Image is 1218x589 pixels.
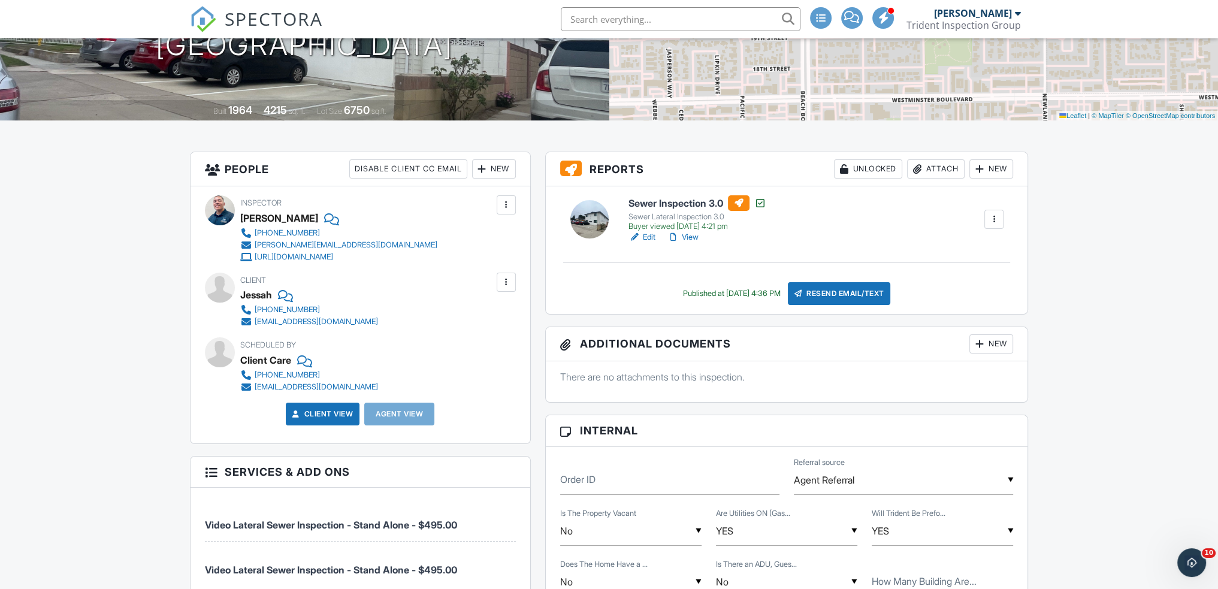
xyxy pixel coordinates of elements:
[560,370,1014,383] p: There are no attachments to this inspection.
[240,251,437,263] a: [URL][DOMAIN_NAME]
[546,327,1028,361] h3: Additional Documents
[1177,548,1206,577] iframe: Intercom live chat
[716,508,790,519] label: Are Utilities ON (Gas, Water, Electric)
[560,559,648,570] label: Does The Home Have a Pool/Spa
[213,107,226,116] span: Built
[255,252,333,262] div: [URL][DOMAIN_NAME]
[349,159,467,179] div: Disable Client CC Email
[1202,548,1216,558] span: 10
[205,497,516,542] li: Service: Video Lateral Sewer Inspection - Stand Alone
[240,316,378,328] a: [EMAIL_ADDRESS][DOMAIN_NAME]
[683,289,781,298] div: Published at [DATE] 4:36 PM
[628,222,766,231] div: Buyer viewed [DATE] 4:21 pm
[969,334,1013,354] div: New
[716,559,797,570] label: Is There an ADU, Guest House, or Casitas
[560,508,636,519] label: Is The Property Vacant
[371,107,386,116] span: sq.ft.
[1126,112,1215,119] a: © OpenStreetMap contributors
[934,7,1012,19] div: [PERSON_NAME]
[191,457,530,488] h3: Services & Add ons
[255,370,320,380] div: [PHONE_NUMBER]
[255,240,437,250] div: [PERSON_NAME][EMAIL_ADDRESS][DOMAIN_NAME]
[240,381,378,393] a: [EMAIL_ADDRESS][DOMAIN_NAME]
[1059,112,1086,119] a: Leaflet
[205,542,516,586] li: Manual fee: Video Lateral Sewer Inspection - Stand Alone
[628,212,766,222] div: Sewer Lateral Inspection 3.0
[240,227,437,239] a: [PHONE_NUMBER]
[546,152,1028,186] h3: Reports
[472,159,516,179] div: New
[872,508,945,519] label: Will Trident Be Preforming The Sewer Line Inspection
[191,152,530,186] h3: People
[255,228,320,238] div: [PHONE_NUMBER]
[788,282,891,305] div: Resend Email/Text
[228,104,252,116] div: 1964
[834,159,902,179] div: Unlocked
[560,473,596,486] label: Order ID
[205,519,457,531] span: Video Lateral Sewer Inspection - Stand Alone - $495.00
[240,286,272,304] div: Jessah
[907,159,965,179] div: Attach
[969,159,1013,179] div: New
[289,107,306,116] span: sq. ft.
[255,317,378,327] div: [EMAIL_ADDRESS][DOMAIN_NAME]
[872,575,977,588] label: How Many Building Are on The Property?
[317,107,342,116] span: Lot Size
[628,195,766,211] h6: Sewer Inspection 3.0
[240,304,378,316] a: [PHONE_NUMBER]
[906,19,1021,31] div: Trident Inspection Group
[240,239,437,251] a: [PERSON_NAME][EMAIL_ADDRESS][DOMAIN_NAME]
[290,408,353,420] a: Client View
[240,351,291,369] div: Client Care
[225,6,323,31] span: SPECTORA
[344,104,370,116] div: 6750
[264,104,287,116] div: 4215
[240,369,378,381] a: [PHONE_NUMBER]
[240,276,266,285] span: Client
[240,209,318,227] div: [PERSON_NAME]
[628,195,766,231] a: Sewer Inspection 3.0 Sewer Lateral Inspection 3.0 Buyer viewed [DATE] 4:21 pm
[667,231,699,243] a: View
[794,457,845,468] label: Referral source
[255,305,320,315] div: [PHONE_NUMBER]
[1088,112,1090,119] span: |
[190,6,216,32] img: The Best Home Inspection Software - Spectora
[190,16,323,41] a: SPECTORA
[546,415,1028,446] h3: Internal
[205,564,457,576] span: Video Lateral Sewer Inspection - Stand Alone - $495.00
[240,198,282,207] span: Inspector
[628,231,655,243] a: Edit
[1092,112,1124,119] a: © MapTiler
[240,340,296,349] span: Scheduled By
[561,7,800,31] input: Search everything...
[255,382,378,392] div: [EMAIL_ADDRESS][DOMAIN_NAME]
